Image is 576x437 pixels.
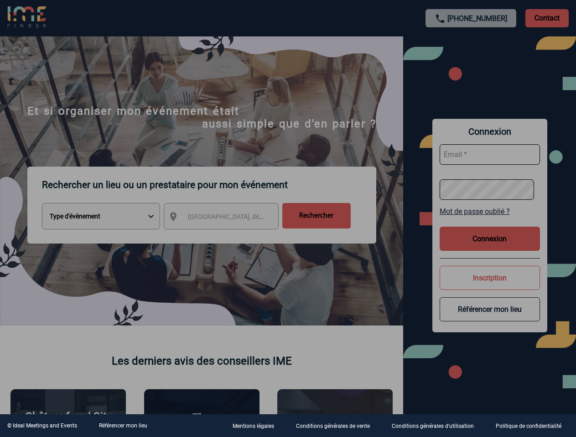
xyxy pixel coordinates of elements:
[233,423,274,430] p: Mentions légales
[225,422,289,430] a: Mentions légales
[296,423,370,430] p: Conditions générales de vente
[7,422,77,429] div: © Ideal Meetings and Events
[99,422,147,429] a: Référencer mon lieu
[384,422,488,430] a: Conditions générales d'utilisation
[392,423,474,430] p: Conditions générales d'utilisation
[496,423,561,430] p: Politique de confidentialité
[488,422,576,430] a: Politique de confidentialité
[289,422,384,430] a: Conditions générales de vente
